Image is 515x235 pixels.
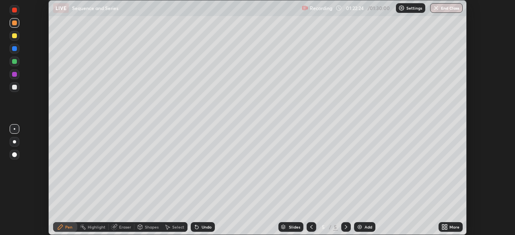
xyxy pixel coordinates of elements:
[356,224,363,230] img: add-slide-button
[289,225,300,229] div: Slides
[449,225,459,229] div: More
[202,225,212,229] div: Undo
[302,5,308,11] img: recording.375f2c34.svg
[398,5,405,11] img: class-settings-icons
[406,6,422,10] p: Settings
[88,225,105,229] div: Highlight
[310,5,332,11] p: Recording
[119,225,131,229] div: Eraser
[430,3,463,13] button: End Class
[433,5,439,11] img: end-class-cross
[65,225,72,229] div: Pen
[365,225,372,229] div: Add
[319,225,328,229] div: 5
[333,223,338,231] div: 5
[329,225,332,229] div: /
[72,5,118,11] p: Sequence and Series
[172,225,184,229] div: Select
[145,225,159,229] div: Shapes
[56,5,66,11] p: LIVE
